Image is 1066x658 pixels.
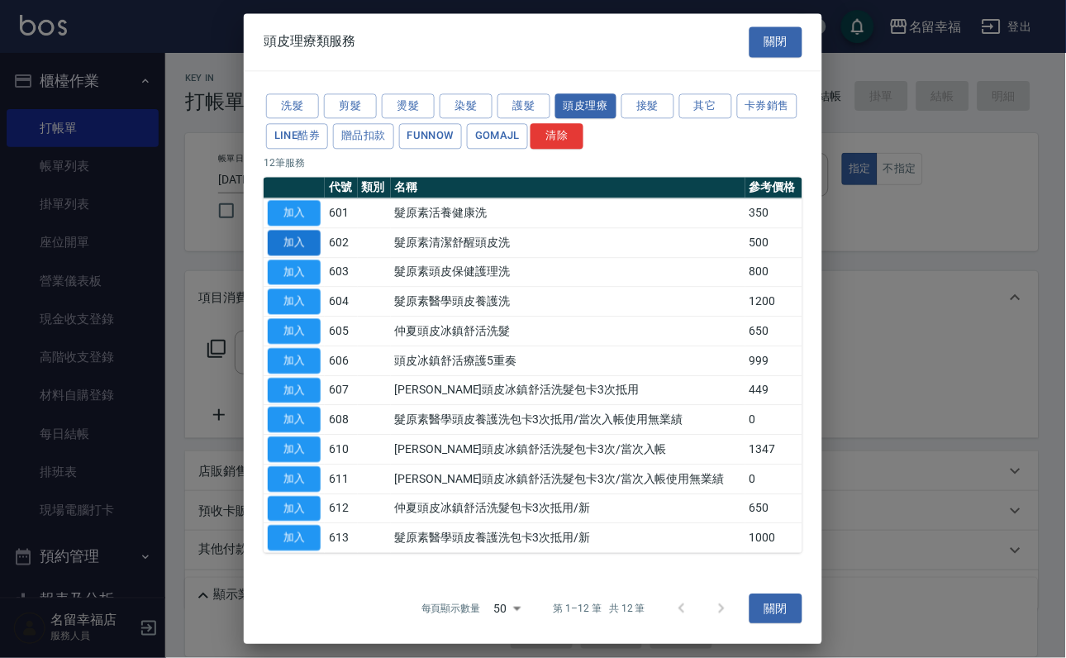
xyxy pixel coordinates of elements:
button: 卡券銷售 [737,93,798,119]
td: 仲夏頭皮冰鎮舒活洗髮 [391,317,745,346]
th: 名稱 [391,177,745,198]
button: 加入 [268,496,321,522]
p: 每頁顯示數量 [421,602,481,617]
th: 代號 [325,177,358,198]
button: 加入 [268,200,321,226]
button: 加入 [268,230,321,255]
p: 第 1–12 筆 共 12 筆 [554,602,645,617]
th: 參考價格 [745,177,802,198]
td: 髮原素活養健康洗 [391,198,745,228]
button: 加入 [268,348,321,374]
td: 613 [325,523,358,553]
button: 關閉 [750,594,802,624]
td: 650 [745,493,802,523]
td: 606 [325,346,358,376]
td: 612 [325,493,358,523]
td: 1200 [745,287,802,317]
td: 601 [325,198,358,228]
td: 602 [325,228,358,258]
td: [PERSON_NAME]頭皮冰鎮舒活洗髮包卡3次抵用 [391,375,745,405]
button: 加入 [268,289,321,315]
button: 加入 [268,318,321,344]
td: 800 [745,257,802,287]
td: [PERSON_NAME]頭皮冰鎮舒活洗髮包卡3次/當次入帳 [391,435,745,465]
td: 0 [745,405,802,435]
td: 449 [745,375,802,405]
button: 剪髮 [324,93,377,119]
td: 1347 [745,435,802,465]
button: LINE酷券 [266,124,328,150]
td: 650 [745,317,802,346]
button: 洗髮 [266,93,319,119]
td: 髮原素清潔舒醒頭皮洗 [391,228,745,258]
td: 髮原素醫學頭皮養護洗包卡3次抵用/新 [391,523,745,553]
td: 髮原素頭皮保健護理洗 [391,257,745,287]
button: 加入 [268,436,321,462]
th: 類別 [358,177,391,198]
button: 清除 [531,124,583,150]
span: 頭皮理療類服務 [264,34,356,50]
td: 500 [745,228,802,258]
button: 關閉 [750,26,802,57]
button: 頭皮理療 [555,93,616,119]
td: 1000 [745,523,802,553]
td: 610 [325,435,358,465]
button: 加入 [268,378,321,403]
button: 染髮 [440,93,493,119]
td: 607 [325,375,358,405]
td: 611 [325,465,358,494]
button: 護髮 [497,93,550,119]
td: 605 [325,317,358,346]
p: 12 筆服務 [264,155,802,170]
td: 603 [325,257,358,287]
div: 50 [488,586,527,631]
button: 加入 [268,408,321,433]
button: FUNNOW [399,124,462,150]
button: 贈品扣款 [333,124,394,150]
button: 加入 [268,526,321,551]
td: 0 [745,465,802,494]
button: 加入 [268,466,321,492]
td: 604 [325,287,358,317]
td: 頭皮冰鎮舒活療護5重奏 [391,346,745,376]
td: 999 [745,346,802,376]
button: 加入 [268,260,321,285]
td: 髮原素醫學頭皮養護洗包卡3次抵用/當次入帳使用無業績 [391,405,745,435]
td: 髮原素醫學頭皮養護洗 [391,287,745,317]
td: 350 [745,198,802,228]
td: 仲夏頭皮冰鎮舒活洗髮包卡3次抵用/新 [391,493,745,523]
td: 608 [325,405,358,435]
button: 接髮 [621,93,674,119]
button: 燙髮 [382,93,435,119]
td: [PERSON_NAME]頭皮冰鎮舒活洗髮包卡3次/當次入帳使用無業績 [391,465,745,494]
button: 其它 [679,93,732,119]
button: GOMAJL [467,124,528,150]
